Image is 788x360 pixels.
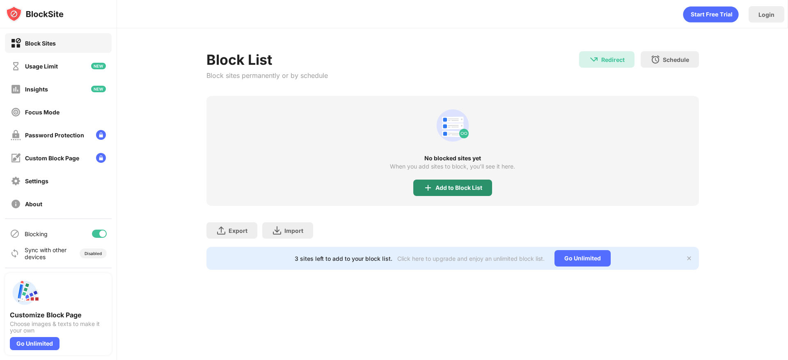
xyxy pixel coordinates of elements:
div: Choose images & texts to make it your own [10,321,107,334]
img: lock-menu.svg [96,153,106,163]
img: settings-off.svg [11,176,21,186]
div: animation [433,106,472,145]
div: Import [284,227,303,234]
div: Block Sites [25,40,56,47]
div: Sync with other devices [25,246,67,260]
img: insights-off.svg [11,84,21,94]
div: Click here to upgrade and enjoy an unlimited block list. [397,255,545,262]
div: Focus Mode [25,109,60,116]
div: Insights [25,86,48,93]
img: password-protection-off.svg [11,130,21,140]
img: x-button.svg [686,255,692,262]
div: Login [758,11,774,18]
img: new-icon.svg [91,63,106,69]
div: Add to Block List [435,185,482,191]
div: animation [683,6,739,23]
img: focus-off.svg [11,107,21,117]
div: Go Unlimited [10,337,60,350]
div: Go Unlimited [554,250,611,267]
img: block-on.svg [11,38,21,48]
div: Password Protection [25,132,84,139]
div: Custom Block Page [25,155,79,162]
div: Blocking [25,230,48,237]
div: Redirect [601,56,625,63]
div: About [25,201,42,207]
div: Export [229,227,247,234]
div: Block sites permanently or by schedule [206,71,328,80]
div: 3 sites left to add to your block list. [295,255,392,262]
img: push-custom-page.svg [10,278,39,308]
img: time-usage-off.svg [11,61,21,71]
img: new-icon.svg [91,86,106,92]
img: customize-block-page-off.svg [11,153,21,163]
div: Customize Block Page [10,311,107,319]
img: logo-blocksite.svg [6,6,64,22]
img: blocking-icon.svg [10,229,20,239]
div: Disabled [85,251,102,256]
div: Usage Limit [25,63,58,70]
div: Settings [25,178,48,185]
div: Block List [206,51,328,68]
img: lock-menu.svg [96,130,106,140]
div: No blocked sites yet [206,155,699,162]
div: When you add sites to block, you’ll see it here. [390,163,515,170]
img: sync-icon.svg [10,248,20,258]
div: Schedule [663,56,689,63]
img: about-off.svg [11,199,21,209]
